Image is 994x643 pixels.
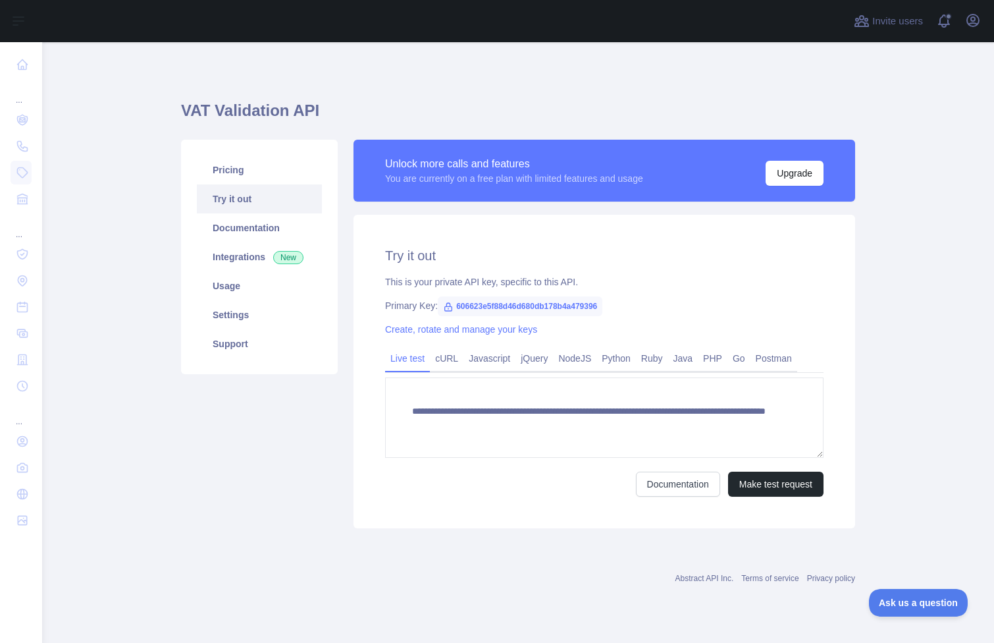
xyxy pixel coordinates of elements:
[438,296,602,316] span: 606623e5f88d46d680db178b4a479396
[675,574,734,583] a: Abstract API Inc.
[807,574,855,583] a: Privacy policy
[636,348,668,369] a: Ruby
[872,14,923,29] span: Invite users
[273,251,303,264] span: New
[197,242,322,271] a: Integrations New
[596,348,636,369] a: Python
[463,348,515,369] a: Javascript
[750,348,797,369] a: Postman
[515,348,553,369] a: jQuery
[385,275,824,289] div: This is your private API key, specific to this API.
[385,299,824,312] div: Primary Key:
[869,589,968,617] iframe: Toggle Customer Support
[197,271,322,300] a: Usage
[668,348,698,369] a: Java
[741,574,798,583] a: Terms of service
[385,156,643,172] div: Unlock more calls and features
[197,300,322,329] a: Settings
[851,11,926,32] button: Invite users
[11,401,32,427] div: ...
[698,348,727,369] a: PHP
[727,348,750,369] a: Go
[766,161,824,186] button: Upgrade
[430,348,463,369] a: cURL
[197,184,322,213] a: Try it out
[636,472,720,497] a: Documentation
[197,155,322,184] a: Pricing
[728,472,824,497] button: Make test request
[11,213,32,240] div: ...
[197,329,322,358] a: Support
[385,348,430,369] a: Live test
[181,100,855,132] h1: VAT Validation API
[197,213,322,242] a: Documentation
[553,348,596,369] a: NodeJS
[385,246,824,265] h2: Try it out
[11,79,32,105] div: ...
[385,172,643,185] div: You are currently on a free plan with limited features and usage
[385,324,537,335] a: Create, rotate and manage your keys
